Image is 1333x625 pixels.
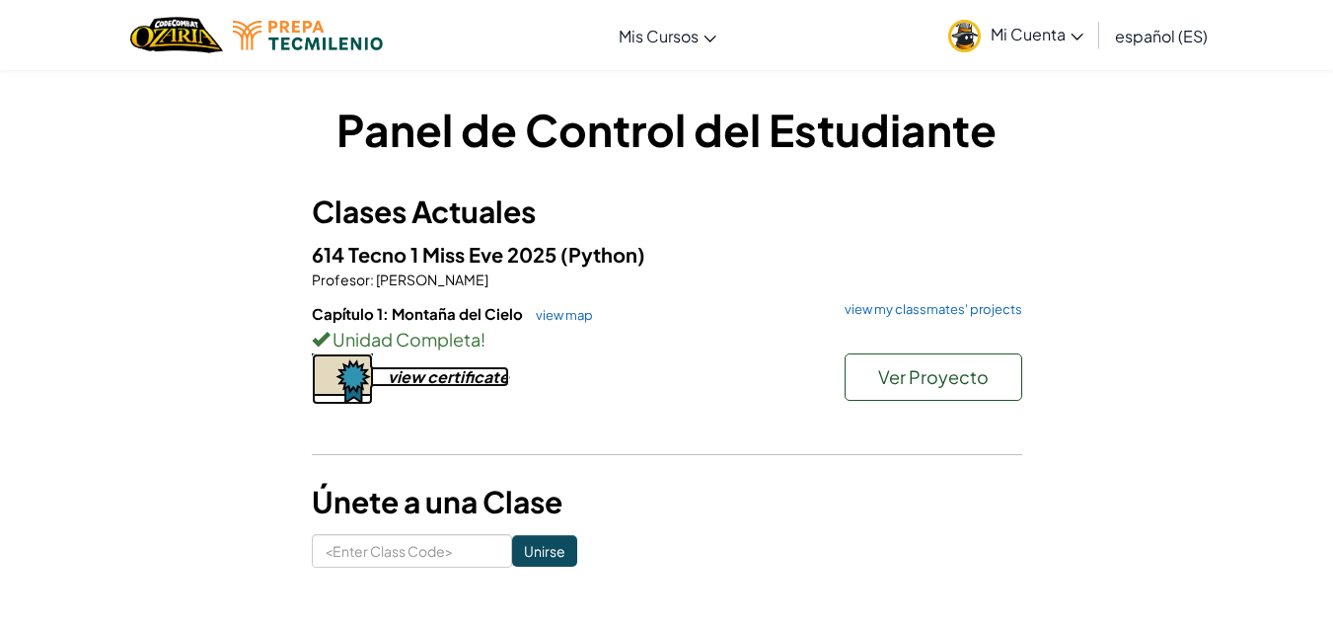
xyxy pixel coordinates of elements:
a: español (ES) [1105,9,1218,62]
h3: Únete a una Clase [312,480,1022,524]
a: view map [526,307,593,323]
span: [PERSON_NAME] [374,271,488,288]
span: Ver Proyecto [878,365,989,388]
button: Ver Proyecto [845,353,1022,401]
input: Unirse [512,535,577,567]
a: Ozaria by CodeCombat logo [130,15,222,55]
span: español (ES) [1115,26,1208,46]
h3: Clases Actuales [312,190,1022,234]
img: avatar [948,20,981,52]
span: Profesor [312,271,370,288]
span: (Python) [560,242,645,267]
span: 614 Tecno 1 Miss Eve 2025 [312,242,560,267]
img: certificate-icon.png [312,353,373,405]
img: Tecmilenio logo [233,21,383,50]
a: Mis Cursos [609,9,726,62]
div: view certificate [388,366,509,387]
span: ! [481,328,485,351]
a: view my classmates' projects [835,303,1022,316]
span: Mis Cursos [619,26,699,46]
a: view certificate [312,366,509,387]
h1: Panel de Control del Estudiante [312,99,1022,160]
a: Mi Cuenta [938,4,1093,66]
span: : [370,271,374,288]
span: Unidad Completa [330,328,481,351]
input: <Enter Class Code> [312,534,512,568]
span: Capítulo 1: Montaña del Cielo [312,304,526,323]
span: Mi Cuenta [991,24,1083,44]
img: Home [130,15,222,55]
